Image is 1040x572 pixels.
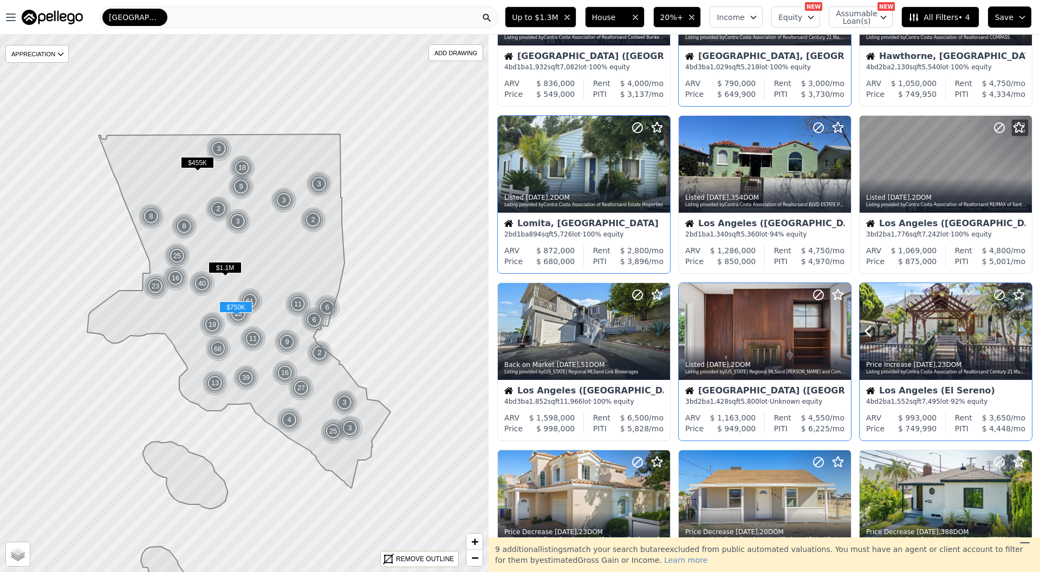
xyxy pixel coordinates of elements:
[271,187,297,213] div: 3
[314,294,341,320] img: g1.png
[685,360,846,369] div: Listed , 2 DOM
[891,398,909,405] span: 1,552
[685,219,694,228] img: House
[301,307,328,333] img: g1.png
[497,282,669,441] a: Back on Market [DATE],51DOMListing provided by[US_STATE] Regional MLSand Link BrokeragesHouseLos ...
[189,271,215,297] div: 40
[859,115,1031,274] a: Map Listed [DATE],2DOMListing provided byContra Costa Association of Realtorsand RE/MAX of Santa ...
[610,412,664,423] div: /mo
[955,245,972,256] div: Rent
[504,193,665,202] div: Listed , 2 DOM
[504,89,523,100] div: Price
[205,196,231,222] div: 2
[607,256,664,267] div: /mo
[866,230,1025,239] div: 3 bd 2 ba sqft lot · 100% equity
[504,219,513,228] img: House
[901,6,979,28] button: All Filters• 4
[504,423,523,434] div: Price
[471,535,478,548] span: +
[229,155,255,181] div: 18
[982,413,1011,422] span: $ 3,650
[560,63,578,71] span: 7,082
[429,45,483,61] div: ADD DRAWING
[536,79,575,88] span: $ 836,000
[285,291,311,317] img: g1.png
[736,528,758,536] time: 2025-09-27 03:10
[972,245,1025,256] div: /mo
[22,10,83,25] img: Pellego
[982,246,1011,255] span: $ 4,800
[504,536,665,543] div: Listing provided by Contra Costa Association of Realtors and Park Regency Realty
[554,231,572,238] span: 5,726
[685,369,846,376] div: Listing provided by [US_STATE] Regional MLS and [PERSON_NAME] and Company, Inc.
[555,528,577,536] time: 2025-09-27 03:10
[225,301,251,327] div: 12
[685,528,846,536] div: Price Decrease , 20 DOM
[593,256,607,267] div: PITI
[162,265,188,291] div: 16
[138,203,164,229] div: 8
[955,89,968,100] div: PITI
[620,79,649,88] span: $ 4,000
[836,10,870,25] span: Assumable Loan(s)
[921,63,940,71] span: 5,540
[199,312,225,338] div: 19
[685,202,846,208] div: Listing provided by Contra Costa Association of Realtors and BLVD ESTATE PROPERTIES
[710,6,763,28] button: Income
[829,6,893,28] button: Assumable Loan(s)
[610,78,664,89] div: /mo
[982,90,1011,98] span: $ 4,334
[225,208,251,234] div: 3
[504,386,664,397] div: Los Angeles ([GEOGRAPHIC_DATA])
[866,536,1026,543] div: Listing provided by Contra Costa Association of Realtors and [PERSON_NAME] Realty World Class
[740,398,759,405] span: 5,800
[778,12,802,23] span: Equity
[274,329,300,355] div: 9
[331,390,358,416] img: g1.png
[774,423,788,434] div: PITI
[306,171,332,197] div: 3
[664,556,707,564] span: Learn more
[982,79,1011,88] span: $ 4,750
[206,136,232,162] div: 3
[204,335,232,363] div: 68
[805,2,822,11] div: NEW
[898,257,937,266] span: $ 875,000
[866,386,1025,397] div: Los Angeles (El Sereno)
[717,79,756,88] span: $ 790,000
[204,335,232,363] img: g2.png
[189,271,216,297] img: g1.png
[285,291,311,317] div: 11
[685,35,846,41] div: Listing provided by Contra Costa Association of Realtors and Century 21 Masters
[774,412,791,423] div: Rent
[801,246,830,255] span: $ 4,750
[288,375,314,401] div: 27
[955,256,968,267] div: PITI
[620,424,649,433] span: $ 5,828
[982,424,1011,433] span: $ 4,448
[272,360,298,386] img: g1.png
[504,369,665,376] div: Listing provided by [US_STATE] Regional MLS and Link Brokerages
[620,257,649,266] span: $ 3,896
[337,415,363,441] img: g1.png
[685,78,700,89] div: ARV
[272,360,298,386] div: 16
[202,370,228,396] div: 13
[536,246,575,255] span: $ 872,000
[307,340,333,366] img: g1.png
[471,551,478,564] span: −
[866,397,1025,406] div: 4 bd 2 ba sqft lot · 92% equity
[288,375,315,401] img: g1.png
[504,219,664,230] div: Lomita, [GEOGRAPHIC_DATA]
[219,301,252,313] span: $750K
[710,63,729,71] span: 1,029
[866,423,885,434] div: Price
[968,423,1025,434] div: /mo
[955,423,968,434] div: PITI
[320,418,346,444] div: 25
[504,412,519,423] div: ARV
[233,365,259,391] img: g1.png
[504,202,665,208] div: Listing provided by Contra Costa Association of Realtors and Estate Properties
[142,273,168,299] div: 23
[171,213,197,239] div: 8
